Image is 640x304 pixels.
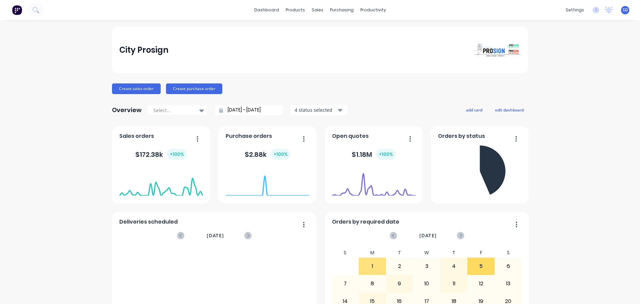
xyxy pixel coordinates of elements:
button: edit dashboard [491,105,528,114]
button: add card [462,105,487,114]
div: $ 172.38k [135,149,187,160]
div: 8 [359,275,386,292]
div: + 100 % [271,149,290,160]
button: Create sales order [112,83,161,94]
img: City Prosign [474,43,521,57]
div: 13 [495,275,522,292]
div: settings [562,5,587,15]
div: 1 [359,258,386,275]
div: T [440,248,468,258]
a: dashboard [251,5,282,15]
div: S [332,248,359,258]
div: 2 [386,258,413,275]
button: Create purchase order [166,83,222,94]
div: 7 [332,275,359,292]
div: $ 1.18M [352,149,396,160]
span: Orders by status [438,132,485,140]
div: 5 [468,258,494,275]
div: M [359,248,386,258]
div: Overview [112,103,142,117]
div: $ 2.88k [245,149,290,160]
span: Sales orders [119,132,154,140]
div: 9 [386,275,413,292]
div: products [282,5,308,15]
button: 4 status selected [291,105,348,115]
span: Open quotes [332,132,369,140]
div: 10 [413,275,440,292]
div: 4 [441,258,467,275]
span: [DATE] [207,232,224,239]
span: [DATE] [419,232,437,239]
div: 3 [413,258,440,275]
div: + 100 % [167,149,187,160]
div: 12 [468,275,494,292]
span: Orders by required date [332,218,399,226]
div: 4 status selected [295,106,337,113]
div: W [413,248,440,258]
div: 6 [495,258,522,275]
div: City Prosign [119,43,168,57]
div: 11 [441,275,467,292]
span: Purchase orders [226,132,272,140]
img: Factory [12,5,22,15]
div: F [467,248,495,258]
div: + 100 % [376,149,396,160]
span: SD [623,7,628,13]
div: T [386,248,413,258]
div: productivity [357,5,389,15]
div: S [495,248,522,258]
div: sales [308,5,327,15]
div: purchasing [327,5,357,15]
